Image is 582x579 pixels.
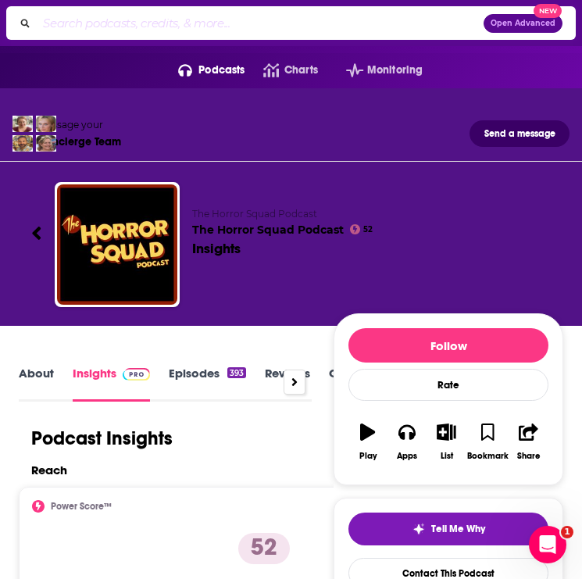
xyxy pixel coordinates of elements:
[31,463,67,477] h2: Reach
[466,413,509,470] button: Bookmark
[12,135,33,152] img: Jon Profile
[227,367,246,378] div: 393
[57,184,177,305] img: The Horror Squad Podcast
[561,526,573,538] span: 1
[387,413,427,470] button: Apps
[37,11,484,36] input: Search podcasts, credits, & more...
[123,368,150,381] img: Podchaser Pro
[38,135,121,148] div: Concierge Team
[412,523,425,535] img: tell me why sparkle
[329,366,385,402] a: Credits
[367,59,423,81] span: Monitoring
[484,14,562,33] button: Open AdvancedNew
[467,451,509,461] div: Bookmark
[348,369,548,401] div: Rate
[431,523,485,535] span: Tell Me Why
[36,116,56,132] img: Jules Profile
[192,208,551,237] h2: The Horror Squad Podcast
[517,451,541,461] div: Share
[359,451,377,461] div: Play
[284,59,318,81] span: Charts
[327,58,423,83] button: open menu
[36,135,56,152] img: Barbara Profile
[238,533,290,564] p: 52
[245,58,317,83] a: Charts
[169,366,246,402] a: Episodes393
[491,20,555,27] span: Open Advanced
[348,328,548,363] button: Follow
[534,4,562,19] span: New
[12,116,33,132] img: Sydney Profile
[198,59,245,81] span: Podcasts
[31,427,173,450] h1: Podcast Insights
[470,120,570,147] button: Send a message
[51,501,112,512] h2: Power Score™
[348,413,387,470] button: Play
[265,366,310,402] a: Reviews
[363,227,373,233] span: 52
[19,366,54,402] a: About
[427,413,466,470] button: List
[6,6,576,40] div: Search podcasts, credits, & more...
[348,513,548,545] button: tell me why sparkleTell Me Why
[509,413,548,470] button: Share
[441,451,453,461] div: List
[159,58,245,83] button: open menu
[192,208,317,220] span: The Horror Squad Podcast
[192,240,241,257] div: Insights
[397,451,417,461] div: Apps
[38,119,121,130] div: Message your
[529,526,566,563] iframe: Intercom live chat
[73,366,150,402] a: InsightsPodchaser Pro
